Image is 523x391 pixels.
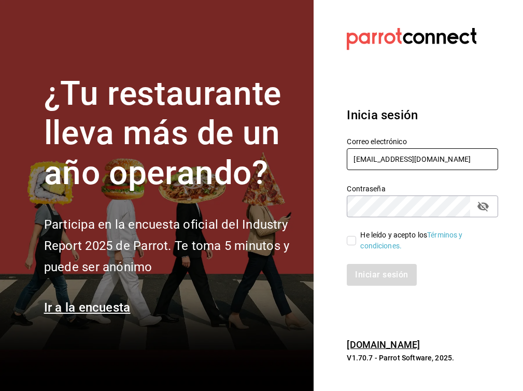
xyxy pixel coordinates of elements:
[347,137,498,145] label: Correo electrónico
[44,300,131,315] a: Ir a la encuesta
[44,74,302,193] h1: ¿Tu restaurante lleva más de un año operando?
[347,353,498,363] p: V1.70.7 - Parrot Software, 2025.
[347,148,498,170] input: Ingresa tu correo electrónico
[44,214,302,277] h2: Participa en la encuesta oficial del Industry Report 2025 de Parrot. Te toma 5 minutos y puede se...
[360,230,490,252] div: He leído y acepto los
[347,339,420,350] a: [DOMAIN_NAME]
[360,231,462,250] a: Términos y condiciones.
[474,198,492,215] button: passwordField
[347,185,498,192] label: Contraseña
[347,106,498,124] h3: Inicia sesión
